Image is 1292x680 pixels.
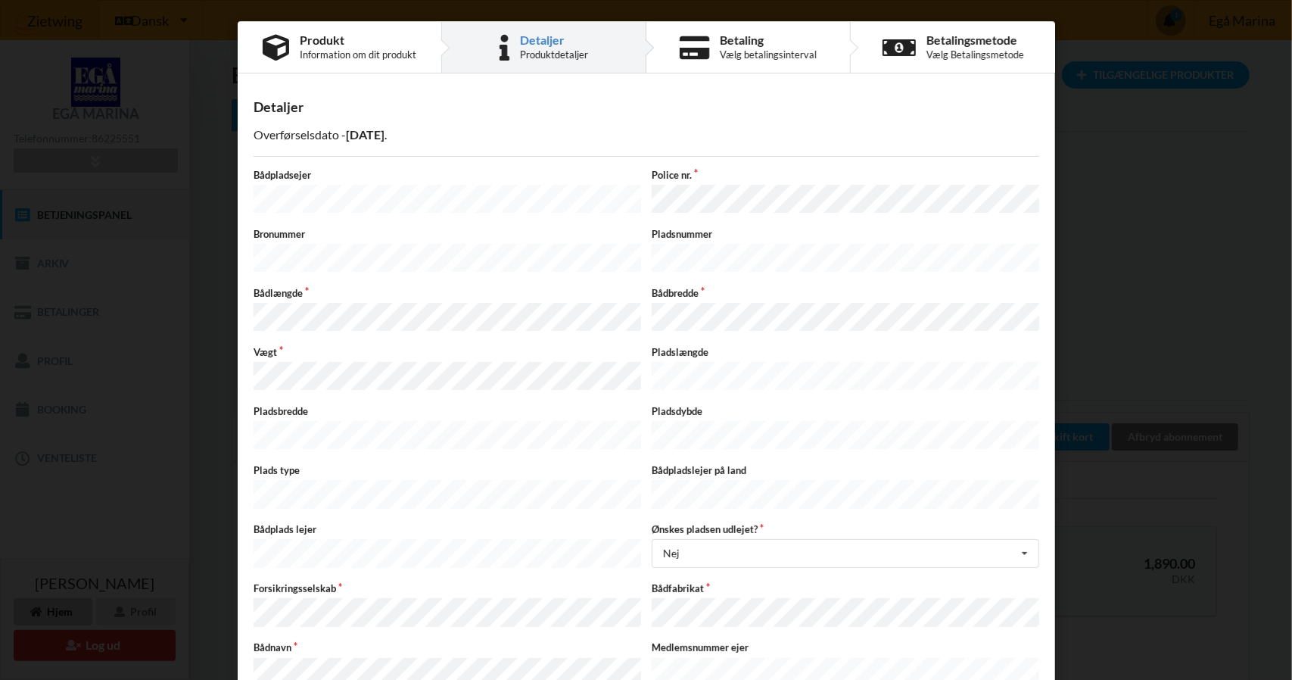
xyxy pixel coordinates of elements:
[346,127,384,142] b: [DATE]
[720,34,817,46] div: Betaling
[254,126,1039,144] p: Overførselsdato - .
[254,522,641,536] label: Bådplads lejer
[652,522,1039,536] label: Ønskes pladsen udlejet?
[652,286,1039,300] label: Bådbredde
[652,641,1039,654] label: Medlemsnummer ejer
[254,227,641,241] label: Bronummer
[254,345,641,359] label: Vægt
[926,34,1023,46] div: Betalingsmetode
[300,34,416,46] div: Produkt
[520,34,588,46] div: Detaljer
[300,48,416,61] div: Information om dit produkt
[652,345,1039,359] label: Pladslængde
[254,582,641,595] label: Forsikringsselskab
[254,98,1039,116] div: Detaljer
[254,641,641,654] label: Bådnavn
[926,48,1023,61] div: Vælg Betalingsmetode
[652,463,1039,477] label: Bådpladslejer på land
[652,582,1039,595] label: Bådfabrikat
[254,168,641,182] label: Bådpladsejer
[254,286,641,300] label: Bådlængde
[720,48,817,61] div: Vælg betalingsinterval
[652,168,1039,182] label: Police nr.
[663,548,680,559] div: Nej
[520,48,588,61] div: Produktdetaljer
[652,227,1039,241] label: Pladsnummer
[254,404,641,418] label: Pladsbredde
[652,404,1039,418] label: Pladsdybde
[254,463,641,477] label: Plads type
